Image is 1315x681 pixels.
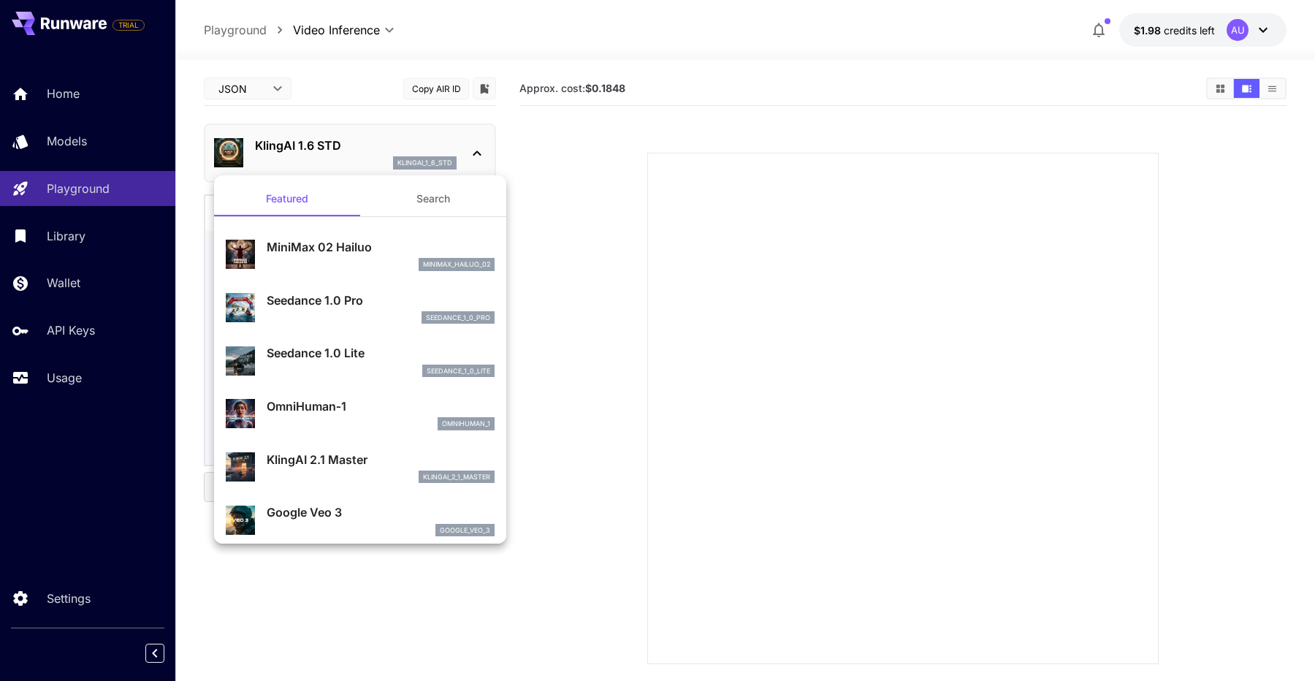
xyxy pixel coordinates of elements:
p: minimax_hailuo_02 [423,259,490,270]
p: klingai_2_1_master [423,472,490,482]
p: Seedance 1.0 Lite [267,344,495,362]
p: MiniMax 02 Hailuo [267,238,495,256]
p: google_veo_3 [440,525,490,536]
div: KlingAI 2.1 Masterklingai_2_1_master [226,445,495,490]
p: Google Veo 3 [267,503,495,521]
p: seedance_1_0_pro [426,313,490,323]
p: Seedance 1.0 Pro [267,292,495,309]
div: Seedance 1.0 Proseedance_1_0_pro [226,286,495,330]
p: seedance_1_0_lite [427,366,490,376]
button: Featured [214,181,360,216]
div: Google Veo 3google_veo_3 [226,498,495,542]
div: MiniMax 02 Hailuominimax_hailuo_02 [226,232,495,277]
button: Search [360,181,506,216]
p: OmniHuman‑1 [267,397,495,415]
div: OmniHuman‑1omnihuman_1 [226,392,495,436]
div: Seedance 1.0 Liteseedance_1_0_lite [226,338,495,383]
p: omnihuman_1 [442,419,490,429]
p: KlingAI 2.1 Master [267,451,495,468]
